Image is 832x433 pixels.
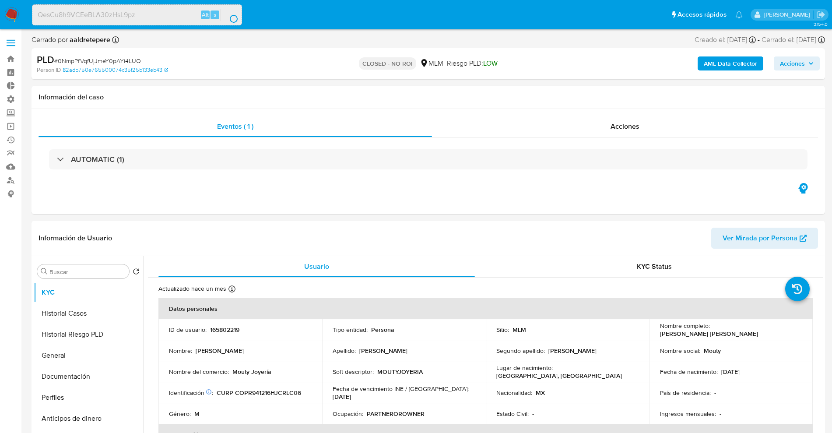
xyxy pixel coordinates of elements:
[660,410,716,418] p: Ingresos mensuales :
[660,347,700,355] p: Nombre social :
[210,326,239,334] p: 165802219
[221,9,239,21] button: search-icon
[496,389,532,397] p: Nacionalidad :
[704,347,721,355] p: Mouty
[169,326,207,334] p: ID de usuario :
[695,35,756,45] div: Creado el: [DATE]
[333,385,469,393] p: Fecha de vencimiento INE / [GEOGRAPHIC_DATA] :
[678,10,727,19] span: Accesos rápidos
[304,261,329,271] span: Usuario
[333,410,363,418] p: Ocupación :
[34,324,143,345] button: Historial Riesgo PLD
[217,389,301,397] p: CURP COPR941216HJCRLC06
[637,261,672,271] span: KYC Status
[34,408,143,429] button: Anticipos de dinero
[34,387,143,408] button: Perfiles
[158,298,813,319] th: Datos personales
[496,326,509,334] p: Sitio :
[32,9,242,21] input: Buscar usuario o caso...
[196,347,244,355] p: [PERSON_NAME]
[764,11,813,19] p: santiago.sgreco@mercadolibre.com
[532,410,534,418] p: -
[660,389,711,397] p: País de residencia :
[34,366,143,387] button: Documentación
[660,322,710,330] p: Nombre completo :
[704,56,757,70] b: AML Data Collector
[34,282,143,303] button: KYC
[32,35,110,45] span: Cerrado por
[816,10,825,19] a: Salir
[660,368,718,376] p: Fecha de nacimiento :
[169,389,213,397] p: Identificación :
[758,35,760,45] span: -
[49,268,126,276] input: Buscar
[780,56,805,70] span: Acciones
[37,53,54,67] b: PLD
[158,285,226,293] p: Actualizado hace un mes
[711,228,818,249] button: Ver Mirada por Persona
[41,268,48,275] button: Buscar
[133,268,140,278] button: Volver al orden por defecto
[49,149,807,169] div: AUTOMATIC (1)
[37,66,61,74] b: Person ID
[333,347,356,355] p: Apellido :
[194,410,200,418] p: M
[169,368,229,376] p: Nombre del comercio :
[721,368,740,376] p: [DATE]
[54,56,141,65] span: # 0NmpPfVqfUjJmeY0pAYi4LUQ
[774,56,820,70] button: Acciones
[496,372,622,380] p: [GEOGRAPHIC_DATA], [GEOGRAPHIC_DATA]
[483,58,498,68] span: LOW
[217,121,253,131] span: Eventos ( 1 )
[333,393,351,401] p: [DATE]
[34,345,143,366] button: General
[68,35,110,45] b: aaldretepere
[39,93,818,102] h1: Información del caso
[371,326,394,334] p: Persona
[359,347,407,355] p: [PERSON_NAME]
[536,389,545,397] p: MX
[377,368,423,376] p: MOUTYJOYERIA
[232,368,271,376] p: Mouty Joyería
[367,410,425,418] p: PARTNEROROWNER
[39,234,112,243] h1: Información de Usuario
[496,364,553,372] p: Lugar de nacimiento :
[698,56,763,70] button: AML Data Collector
[71,155,124,164] h3: AUTOMATIC (1)
[63,66,168,74] a: 82adb750e765500074c35f25b133eb43
[447,59,498,68] span: Riesgo PLD:
[723,228,797,249] span: Ver Mirada por Persona
[333,326,368,334] p: Tipo entidad :
[214,11,216,19] span: s
[496,410,529,418] p: Estado Civil :
[714,389,716,397] p: -
[420,59,443,68] div: MLM
[611,121,639,131] span: Acciones
[202,11,209,19] span: Alt
[548,347,597,355] p: [PERSON_NAME]
[720,410,721,418] p: -
[169,347,192,355] p: Nombre :
[169,410,191,418] p: Género :
[513,326,526,334] p: MLM
[762,35,825,45] div: Cerrado el: [DATE]
[496,347,545,355] p: Segundo apellido :
[359,57,416,70] p: CLOSED - NO ROI
[333,368,374,376] p: Soft descriptor :
[34,303,143,324] button: Historial Casos
[735,11,743,18] a: Notificaciones
[660,330,758,338] p: [PERSON_NAME] [PERSON_NAME]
